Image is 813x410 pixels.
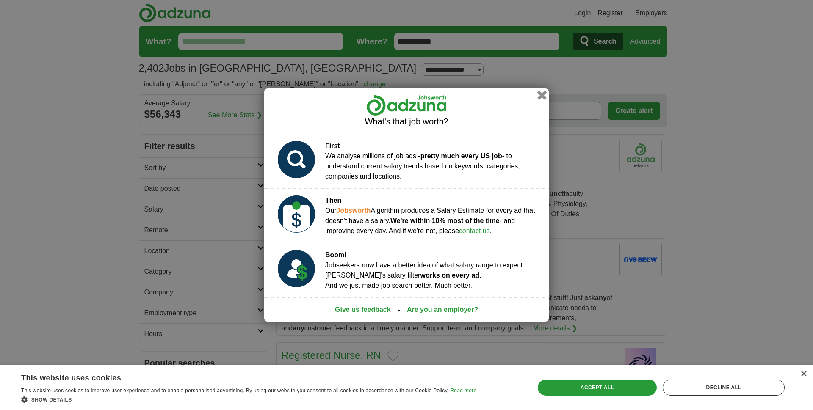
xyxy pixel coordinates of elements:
[335,305,391,315] a: Give us feedback
[663,380,785,396] div: Decline all
[278,195,315,233] img: salary_prediction_2_USD.svg
[420,272,479,279] strong: works on every ad
[407,305,478,315] a: Are you an employer?
[325,195,542,236] div: Our Algorithm produces a Salary Estimate for every ad that doesn't have a salary. - and improving...
[390,217,500,224] strong: We're within 10% most of the time
[278,141,315,178] img: salary_prediction_1.svg
[21,395,476,404] div: Show details
[800,371,807,377] div: Close
[538,380,657,396] div: Accept all
[21,388,449,393] span: This website uses cookies to improve user experience and to enable personalised advertising. By u...
[450,388,476,393] a: Read more, opens a new window
[325,142,340,149] strong: First
[459,227,490,234] a: contact us
[325,251,347,259] strong: Boom!
[337,207,371,214] strong: Jobsworth
[398,305,400,315] span: -
[325,197,341,204] strong: Then
[21,370,455,383] div: This website uses cookies
[325,141,542,182] div: We analyse millions of job ads - - to understand current salary trends based on keywords, categor...
[325,250,525,291] div: Jobseekers now have a better idea of what salary range to expect. [PERSON_NAME]'s salary filter ....
[420,152,502,160] strong: pretty much every US job
[31,397,72,403] span: Show details
[278,250,315,287] img: salary_prediction_3_USD.svg
[271,116,542,127] h2: What's that job worth?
